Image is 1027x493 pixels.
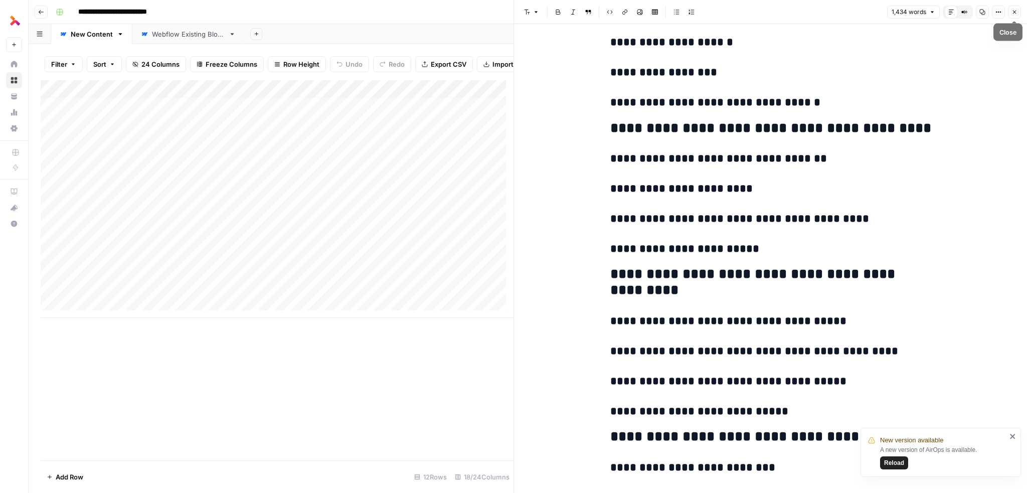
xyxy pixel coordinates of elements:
[880,435,943,445] span: New version available
[45,56,83,72] button: Filter
[451,469,513,485] div: 18/24 Columns
[373,56,411,72] button: Redo
[887,6,940,19] button: 1,434 words
[6,216,22,232] button: Help + Support
[6,184,22,200] a: AirOps Academy
[152,29,225,39] div: Webflow Existing Blogs
[51,59,67,69] span: Filter
[87,56,122,72] button: Sort
[126,56,186,72] button: 24 Columns
[283,59,319,69] span: Row Height
[389,59,405,69] span: Redo
[6,120,22,136] a: Settings
[884,458,904,467] span: Reload
[431,59,466,69] span: Export CSV
[6,12,24,30] img: Thoughtful AI Content Engine Logo
[892,8,926,17] span: 1,434 words
[206,59,257,69] span: Freeze Columns
[41,469,89,485] button: Add Row
[56,472,83,482] span: Add Row
[415,56,473,72] button: Export CSV
[6,88,22,104] a: Your Data
[6,104,22,120] a: Usage
[492,59,529,69] span: Import CSV
[71,29,113,39] div: New Content
[477,56,535,72] button: Import CSV
[330,56,369,72] button: Undo
[268,56,326,72] button: Row Height
[190,56,264,72] button: Freeze Columns
[132,24,244,44] a: Webflow Existing Blogs
[880,456,908,469] button: Reload
[141,59,180,69] span: 24 Columns
[7,200,22,215] div: What's new?
[6,200,22,216] button: What's new?
[1009,432,1016,440] button: close
[51,24,132,44] a: New Content
[93,59,106,69] span: Sort
[6,56,22,72] a: Home
[346,59,363,69] span: Undo
[6,72,22,88] a: Browse
[410,469,451,485] div: 12 Rows
[880,445,1006,469] div: A new version of AirOps is available.
[6,8,22,33] button: Workspace: Thoughtful AI Content Engine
